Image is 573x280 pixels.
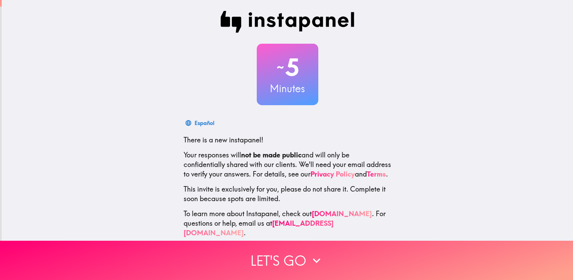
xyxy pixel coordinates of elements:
h3: Minutes [257,81,318,96]
button: Español [184,116,217,130]
div: Español [195,118,214,128]
a: [EMAIL_ADDRESS][DOMAIN_NAME] [184,219,334,237]
a: [DOMAIN_NAME] [312,209,372,218]
p: To learn more about Instapanel, check out . For questions or help, email us at . [184,209,391,238]
a: Privacy Policy [310,170,355,178]
h2: 5 [257,53,318,81]
img: Instapanel [221,11,355,33]
span: ~ [276,57,285,78]
p: Your responses will and will only be confidentially shared with our clients. We'll need your emai... [184,150,391,179]
a: Terms [367,170,386,178]
span: There is a new instapanel! [184,136,263,144]
b: not be made public [241,151,302,159]
p: This invite is exclusively for you, please do not share it. Complete it soon because spots are li... [184,184,391,204]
